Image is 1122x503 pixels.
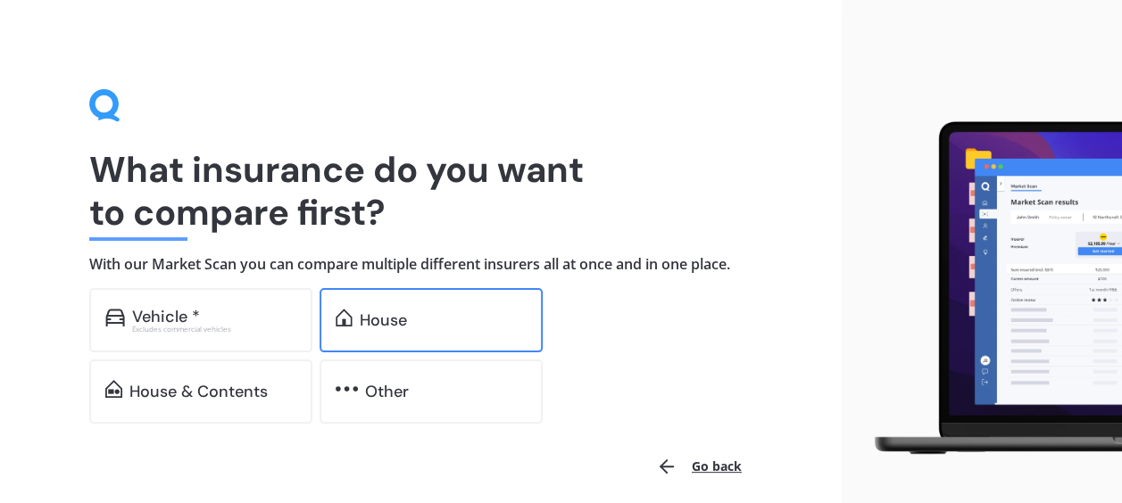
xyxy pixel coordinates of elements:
div: House [360,311,407,329]
div: Other [365,383,409,400]
img: car.f15378c7a67c060ca3f3.svg [105,309,125,326]
img: other.81dba5aafe580aa69f38.svg [336,380,358,398]
img: home.91c183c226a05b4dc763.svg [336,309,353,326]
div: House & Contents [129,383,268,400]
img: laptop.webp [856,114,1122,464]
h1: What insurance do you want to compare first? [89,148,752,234]
div: Vehicle * [132,308,200,326]
img: home-and-contents.b802091223b8502ef2dd.svg [105,380,122,398]
div: Excludes commercial vehicles [132,326,296,333]
button: Go back [645,445,752,488]
h4: With our Market Scan you can compare multiple different insurers all at once and in one place. [89,255,752,274]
